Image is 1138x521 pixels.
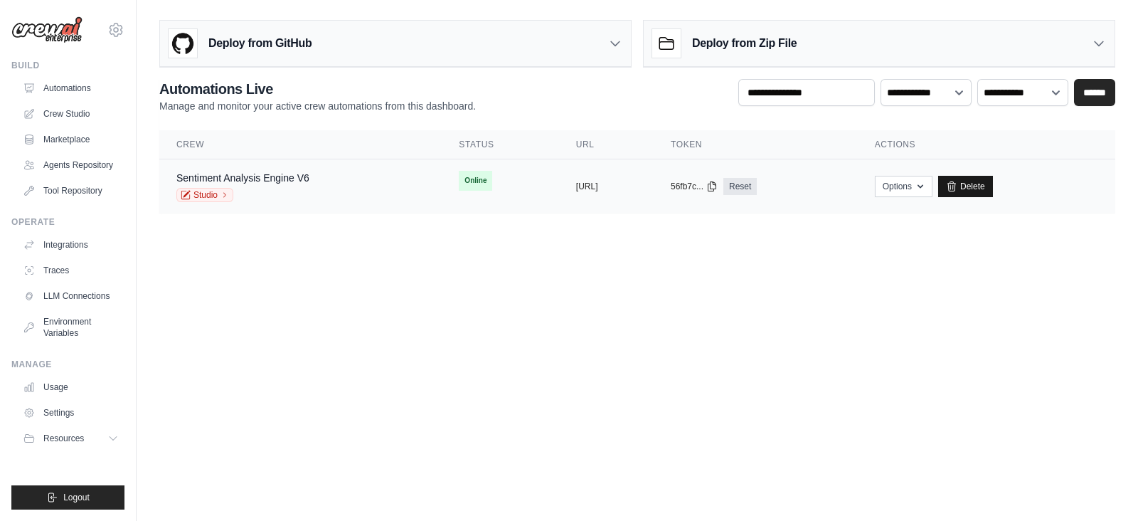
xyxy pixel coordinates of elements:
a: Usage [17,376,124,399]
h3: Deploy from GitHub [208,35,312,52]
button: Options [875,176,932,197]
a: Delete [938,176,993,197]
h2: Automations Live [159,79,476,99]
img: Logo [11,16,83,43]
a: Settings [17,401,124,424]
div: Operate [11,216,124,228]
a: Automations [17,77,124,100]
th: Token [654,130,858,159]
h3: Deploy from Zip File [692,35,797,52]
th: Actions [858,130,1115,159]
a: Traces [17,259,124,282]
a: Marketplace [17,128,124,151]
div: Build [11,60,124,71]
th: URL [559,130,654,159]
th: Crew [159,130,442,159]
button: 56fb7c... [671,181,718,192]
a: LLM Connections [17,285,124,307]
div: Manage [11,359,124,370]
a: Sentiment Analysis Engine V6 [176,172,309,184]
a: Reset [723,178,757,195]
span: Resources [43,433,84,444]
button: Resources [17,427,124,450]
p: Manage and monitor your active crew automations from this dashboard. [159,99,476,113]
button: Logout [11,485,124,510]
a: Studio [176,188,233,202]
span: Logout [63,492,90,503]
iframe: Chat Widget [1067,453,1138,521]
a: Crew Studio [17,102,124,125]
a: Environment Variables [17,310,124,344]
a: Tool Repository [17,179,124,202]
a: Integrations [17,233,124,256]
span: Online [459,171,492,191]
a: Agents Repository [17,154,124,177]
img: GitHub Logo [169,29,197,58]
th: Status [442,130,558,159]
